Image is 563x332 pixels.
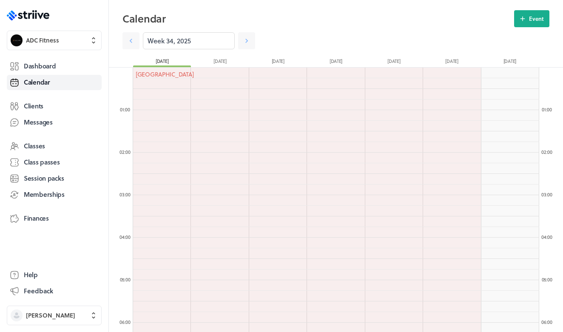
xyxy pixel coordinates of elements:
div: 04 [538,234,555,240]
img: ADC Fitness [11,34,23,46]
span: Calendar [24,78,50,87]
span: :00 [125,191,131,198]
button: Feedback [7,284,102,299]
span: Event [529,15,544,23]
div: [DATE] [365,58,423,67]
span: :00 [124,276,130,283]
div: 01 [538,106,555,113]
span: :00 [125,233,131,241]
div: 06 [117,319,134,325]
a: Help [7,267,102,283]
span: Clients [24,102,43,111]
div: [DATE] [481,58,539,67]
span: :00 [546,148,552,156]
span: Feedback [24,287,53,295]
span: :00 [546,276,552,283]
div: 05 [117,276,134,283]
div: 02 [117,149,134,155]
a: Messages [7,115,102,130]
span: :00 [125,148,131,156]
input: YYYY-M-D [143,32,235,49]
a: Finances [7,211,102,226]
span: Memberships [24,190,65,199]
a: Clients [7,99,102,114]
a: Calendar [7,75,102,90]
div: [DATE] [191,58,249,67]
div: 03 [538,191,555,198]
div: [DATE] [423,58,481,67]
span: :00 [546,191,552,198]
button: [PERSON_NAME] [7,306,102,325]
span: Finances [24,214,49,223]
span: Messages [24,118,53,127]
div: [GEOGRAPHIC_DATA] [133,68,423,81]
span: Dashboard [24,62,56,71]
a: Dashboard [7,59,102,74]
span: :00 [124,106,130,113]
span: ADC Fitness [26,36,59,45]
h2: Calendar [122,10,514,27]
span: Classes [24,142,45,150]
div: 03 [117,191,134,198]
span: [PERSON_NAME] [26,311,75,320]
button: Event [514,10,549,27]
a: Classes [7,139,102,154]
div: 02 [538,149,555,155]
div: [DATE] [307,58,365,67]
span: :00 [125,318,131,326]
div: 05 [538,276,555,283]
div: 01 [117,106,134,113]
a: Memberships [7,187,102,202]
iframe: gist-messenger-bubble-iframe [538,307,559,328]
div: [DATE] [133,58,191,67]
div: [DATE] [249,58,307,67]
span: Help [24,270,38,279]
button: ADC FitnessADC Fitness [7,31,102,50]
span: Session packs [24,174,64,183]
div: 04 [117,234,134,240]
a: Class passes [7,155,102,170]
span: :00 [546,106,552,113]
span: Class passes [24,158,60,167]
a: Session packs [7,171,102,186]
span: :00 [546,233,552,241]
